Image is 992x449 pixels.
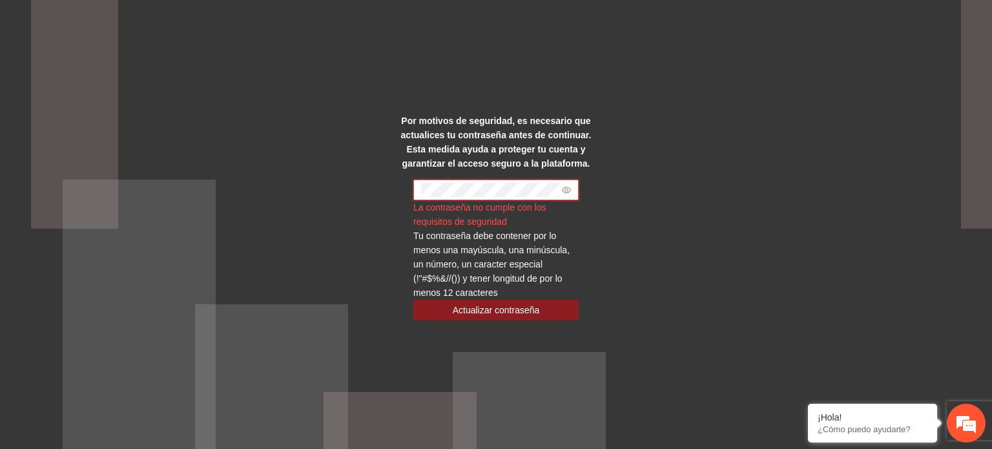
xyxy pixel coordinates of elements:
div: Minimizar ventana de chat en vivo [212,6,243,37]
span: Actualizar contraseña [453,303,540,317]
div: La contraseña no cumple con los requisitos de seguridad [413,200,579,229]
div: ¡Hola! [818,412,927,423]
span: Tu contraseña debe contener por lo menos una mayúscula, una minúscula, un número, un caracter esp... [413,231,570,298]
strong: Por motivos de seguridad, es necesario que actualices tu contraseña antes de continuar. Esta medi... [401,116,592,169]
div: Chatee con nosotros ahora [67,66,217,83]
p: ¿Cómo puedo ayudarte? [818,424,927,434]
span: eye [562,185,571,194]
textarea: Escriba su mensaje y pulse “Intro” [6,306,246,351]
span: Estamos en línea. [75,149,178,280]
button: Actualizar contraseña [413,300,579,320]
